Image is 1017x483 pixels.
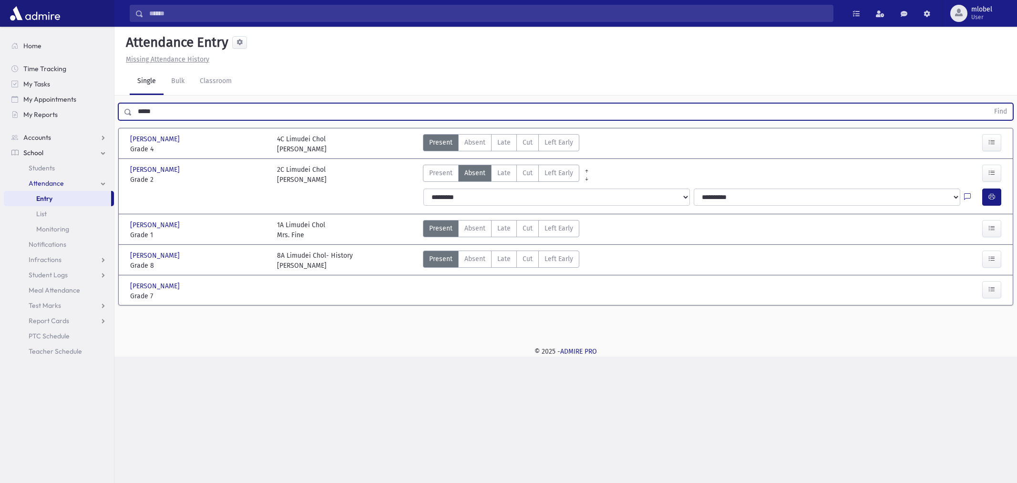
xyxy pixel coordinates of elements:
span: Left Early [544,137,573,147]
span: [PERSON_NAME] [130,220,182,230]
a: Missing Attendance History [122,55,209,63]
span: Present [429,223,452,233]
a: ADMIRE PRO [560,347,597,356]
span: Accounts [23,133,51,142]
div: © 2025 - [130,346,1002,357]
span: Grade 2 [130,175,267,185]
span: My Tasks [23,80,50,88]
span: Absent [464,168,485,178]
span: Grade 1 [130,230,267,240]
span: [PERSON_NAME] [130,281,182,291]
span: Cut [523,223,533,233]
span: Time Tracking [23,64,66,73]
span: School [23,148,43,157]
span: Grade 8 [130,261,267,271]
span: Student Logs [29,271,68,279]
div: 2C Limudei Chol [PERSON_NAME] [277,165,327,185]
a: Home [4,38,114,53]
span: [PERSON_NAME] [130,251,182,261]
span: Notifications [29,240,66,249]
div: 4C Limudei Chol [PERSON_NAME] [277,134,327,154]
a: Meal Attendance [4,283,114,298]
span: Cut [523,137,533,147]
span: Present [429,254,452,264]
span: Present [429,168,452,178]
u: Missing Attendance History [126,55,209,63]
span: Present [429,137,452,147]
span: Meal Attendance [29,286,80,294]
span: Late [497,137,511,147]
span: Attendance [29,179,64,188]
span: Late [497,254,511,264]
span: Teacher Schedule [29,347,82,356]
div: AttTypes [423,251,579,271]
span: Absent [464,254,485,264]
a: Notifications [4,237,114,252]
span: mlobel [971,6,992,13]
a: Test Marks [4,298,114,313]
div: AttTypes [423,165,579,185]
span: Grade 4 [130,144,267,154]
a: My Reports [4,107,114,122]
span: Cut [523,168,533,178]
span: Home [23,42,41,50]
span: [PERSON_NAME] [130,165,182,175]
span: Students [29,164,55,172]
a: Time Tracking [4,61,114,76]
a: PTC Schedule [4,328,114,344]
span: Test Marks [29,301,61,310]
span: Late [497,223,511,233]
a: Infractions [4,252,114,267]
span: Absent [464,137,485,147]
span: Grade 7 [130,291,267,301]
a: Teacher Schedule [4,344,114,359]
a: Attendance [4,176,114,191]
span: Monitoring [36,225,69,233]
a: Accounts [4,130,114,145]
a: Single [130,68,164,95]
div: 8A Limudei Chol- History [PERSON_NAME] [277,251,353,271]
a: Monitoring [4,221,114,237]
h5: Attendance Entry [122,34,228,51]
span: List [36,210,47,218]
span: Infractions [29,255,62,264]
a: My Appointments [4,92,114,107]
span: Entry [36,194,52,203]
button: Find [988,104,1013,120]
a: School [4,145,114,160]
span: Cut [523,254,533,264]
span: Absent [464,223,485,233]
a: Classroom [192,68,239,95]
span: My Reports [23,110,58,119]
span: PTC Schedule [29,332,70,340]
span: Report Cards [29,316,69,325]
span: Left Early [544,223,573,233]
span: Late [497,168,511,178]
a: Student Logs [4,267,114,283]
a: List [4,206,114,221]
span: User [971,13,992,21]
a: Students [4,160,114,176]
a: Entry [4,191,111,206]
a: Report Cards [4,313,114,328]
a: My Tasks [4,76,114,92]
a: Bulk [164,68,192,95]
div: AttTypes [423,134,579,154]
span: My Appointments [23,95,76,104]
span: [PERSON_NAME] [130,134,182,144]
div: 1A Limudei Chol Mrs. Fine [277,220,325,240]
input: Search [144,5,833,22]
div: AttTypes [423,220,579,240]
span: Left Early [544,168,573,178]
img: AdmirePro [8,4,62,23]
span: Left Early [544,254,573,264]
